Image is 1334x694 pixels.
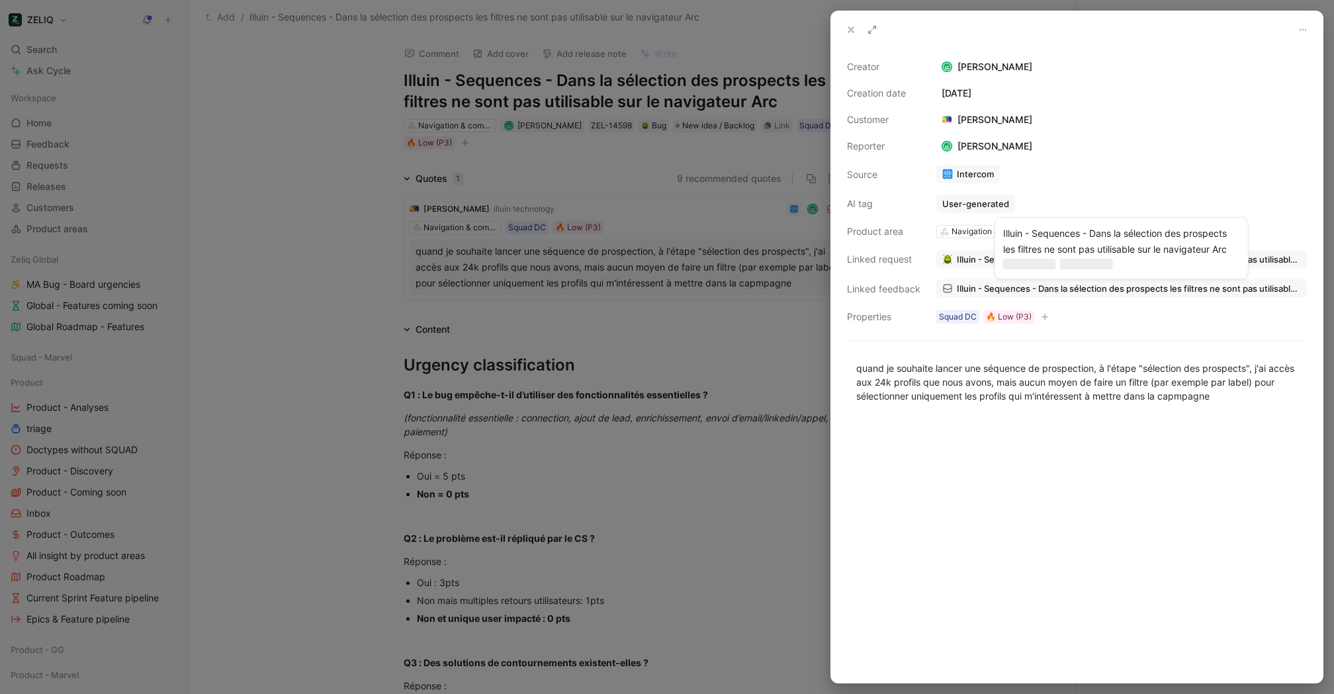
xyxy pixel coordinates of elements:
[943,142,952,151] img: avatar
[936,85,1307,101] div: [DATE]
[936,165,1000,183] a: Intercom
[847,309,920,325] div: Properties
[936,112,1038,128] div: [PERSON_NAME]
[939,310,977,324] div: Squad DC
[986,310,1032,324] div: 🔥 Low (P3)
[957,282,1301,294] span: Illuin - Sequences - Dans la sélection des prospects les filtres ne sont pas utilisable sur le na...
[936,138,1038,154] div: [PERSON_NAME]
[957,253,1301,265] span: Illuin - Sequences - Dans la sélection des prospects les filtres ne sont pas utilisable sur le na...
[943,63,952,71] img: avatar
[942,254,953,265] img: 🪲
[936,59,1307,75] div: [PERSON_NAME]
[936,279,1307,298] a: Illuin - Sequences - Dans la sélection des prospects les filtres ne sont pas utilisable sur le na...
[847,112,920,128] div: Customer
[942,198,1009,210] div: User-generated
[952,225,1058,238] div: Navigation & comprehension
[847,138,920,154] div: Reporter
[847,167,920,183] div: Source
[942,114,952,125] img: logo
[847,281,920,297] div: Linked feedback
[847,224,920,239] div: Product area
[847,85,920,101] div: Creation date
[847,196,920,212] div: AI tag
[847,59,920,75] div: Creator
[847,251,920,267] div: Linked request
[856,361,1298,403] div: quand je souhaite lancer une séquence de prospection, à l'étape "sélection des prospects", j'ai a...
[936,250,1307,269] button: 🪲Illuin - Sequences - Dans la sélection des prospects les filtres ne sont pas utilisable sur le n...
